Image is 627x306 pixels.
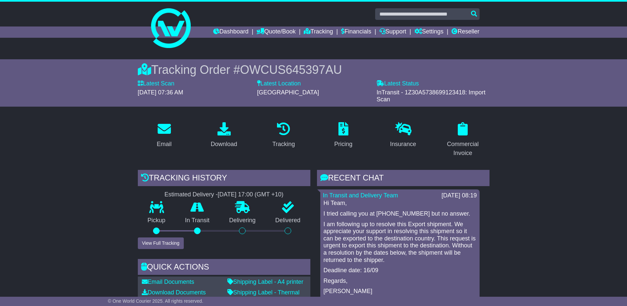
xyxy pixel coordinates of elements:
span: © One World Courier 2025. All rights reserved. [108,298,203,304]
p: I am following up to resolve this Export shipment. We appreciate your support in resolving this s... [324,221,476,264]
button: View Full Tracking [138,237,184,249]
div: Tracking Order # [138,63,490,77]
a: Support [379,26,406,38]
span: [GEOGRAPHIC_DATA] [257,89,319,96]
p: Hi Team, [324,200,476,207]
a: Download Documents [142,289,206,296]
span: OWCUS645397AU [240,63,342,76]
div: Email [157,140,172,149]
div: Download [211,140,237,149]
a: Settings [414,26,444,38]
p: [PERSON_NAME] [324,288,476,295]
label: Latest Status [376,80,419,87]
p: Delivered [265,217,310,224]
p: Delivering [219,217,266,224]
a: Tracking [268,120,299,151]
div: Tracking history [138,170,310,188]
label: Latest Scan [138,80,175,87]
a: Tracking [304,26,333,38]
div: Commercial Invoice [441,140,485,158]
div: Insurance [390,140,416,149]
a: Shipping Label - A4 printer [227,279,303,285]
span: [DATE] 07:36 AM [138,89,183,96]
p: Regards, [324,278,476,285]
a: Email [152,120,176,151]
div: Estimated Delivery - [138,191,310,198]
div: Tracking [272,140,295,149]
p: In Transit [175,217,219,224]
a: Reseller [451,26,479,38]
span: InTransit - 1Z30A5738699123418: Import Scan [376,89,486,103]
a: Download [206,120,241,151]
a: In Transit and Delivery Team [323,192,398,199]
a: Insurance [386,120,420,151]
div: Quick Actions [138,259,310,277]
a: Shipping Label - Thermal printer [227,289,300,303]
div: Pricing [334,140,352,149]
a: Financials [341,26,371,38]
a: Email Documents [142,279,194,285]
a: Dashboard [213,26,249,38]
p: I tried calling you at [PHONE_NUMBER] but no answer. [324,210,476,218]
p: Deadline date: 16/09 [324,267,476,274]
a: Commercial Invoice [436,120,490,160]
a: Pricing [330,120,357,151]
p: Pickup [138,217,176,224]
label: Latest Location [257,80,301,87]
div: [DATE] 17:00 (GMT +10) [218,191,284,198]
div: [DATE] 08:19 [442,192,477,199]
a: Quote/Book [256,26,295,38]
div: RECENT CHAT [317,170,490,188]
